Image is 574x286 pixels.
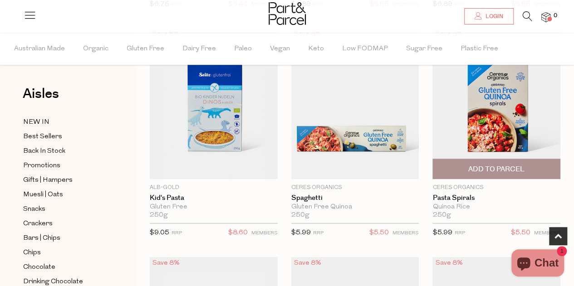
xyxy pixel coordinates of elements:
[313,231,324,236] small: RRP
[432,184,560,192] p: Ceres Organics
[150,257,182,269] div: Save 8%
[23,131,62,142] span: Best Sellers
[23,247,106,258] a: Chips
[291,257,324,269] div: Save 8%
[234,33,252,65] span: Paleo
[269,2,306,25] img: Part&Parcel
[23,160,106,171] a: Promotions
[23,218,106,229] a: Crackers
[509,249,567,279] inbox-online-store-chat: Shopify online store chat
[150,211,168,219] span: 250g
[14,33,65,65] span: Australian Made
[150,194,278,202] a: Kid's Pasta
[23,116,106,128] a: NEW IN
[464,8,514,24] a: Login
[468,165,525,174] span: Add To Parcel
[83,33,108,65] span: Organic
[23,218,53,229] span: Crackers
[23,131,106,142] a: Best Sellers
[23,189,106,200] a: Muesli | Oats
[291,203,419,211] div: Gluten Free Quinoa
[23,247,41,258] span: Chips
[23,189,63,200] span: Muesli | Oats
[23,146,65,157] span: Back In Stock
[150,229,169,236] span: $9.05
[23,84,59,104] span: Aisles
[432,257,465,269] div: Save 8%
[23,204,106,215] a: Snacks
[150,203,278,211] div: Gluten Free
[23,175,106,186] a: Gifts | Hampers
[291,194,419,202] a: Spaghetti
[483,13,503,20] span: Login
[23,233,60,244] span: Bars | Chips
[23,160,60,171] span: Promotions
[392,231,419,236] small: MEMBERS
[369,227,389,239] span: $5.50
[461,33,498,65] span: Plastic Free
[23,145,106,157] a: Back In Stock
[150,184,278,192] p: Alb-Gold
[432,28,560,179] img: Pasta Spirals
[291,229,311,236] span: $5.99
[291,211,309,219] span: 250g
[534,231,560,236] small: MEMBERS
[432,159,560,179] button: Add To Parcel
[406,33,442,65] span: Sugar Free
[23,233,106,244] a: Bars | Chips
[291,184,419,192] p: Ceres Organics
[228,227,248,239] span: $8.60
[432,211,451,219] span: 250g
[308,33,324,65] span: Keto
[23,117,49,128] span: NEW IN
[432,229,452,236] span: $5.99
[127,33,164,65] span: Gluten Free
[270,33,290,65] span: Vegan
[541,12,550,22] a: 0
[291,28,419,179] img: Spaghetti
[172,231,182,236] small: RRP
[150,28,278,179] img: Kid's Pasta
[432,203,560,211] div: Quinoa Rice
[251,231,278,236] small: MEMBERS
[551,12,559,20] span: 0
[23,87,59,110] a: Aisles
[432,194,560,202] a: Pasta Spirals
[511,227,530,239] span: $5.50
[23,262,106,273] a: Chocolate
[23,262,55,273] span: Chocolate
[23,204,45,215] span: Snacks
[342,33,388,65] span: Low FODMAP
[23,175,73,186] span: Gifts | Hampers
[182,33,216,65] span: Dairy Free
[454,231,465,236] small: RRP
